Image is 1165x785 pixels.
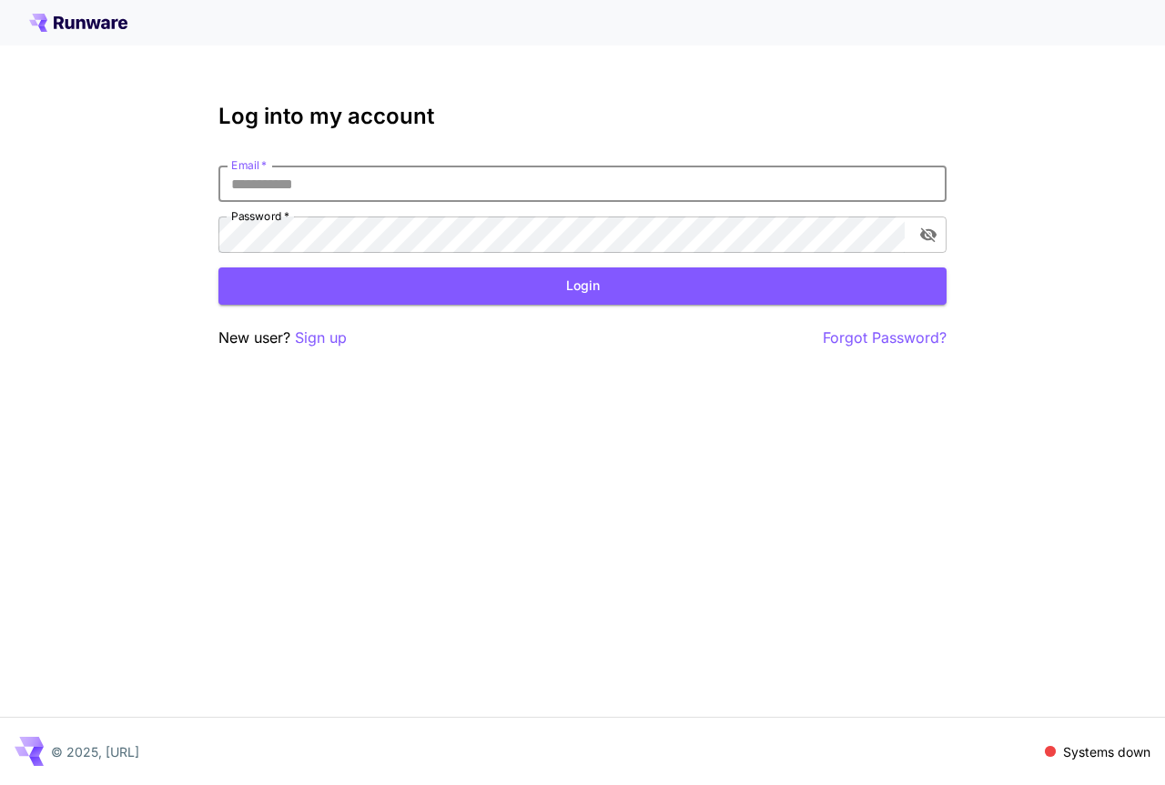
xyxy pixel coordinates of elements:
[823,327,947,349] button: Forgot Password?
[295,327,347,349] button: Sign up
[912,218,945,251] button: toggle password visibility
[231,157,267,173] label: Email
[231,208,289,224] label: Password
[218,104,947,129] h3: Log into my account
[218,327,347,349] p: New user?
[218,267,947,305] button: Login
[51,742,139,761] p: © 2025, [URL]
[1063,742,1150,761] p: Systems down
